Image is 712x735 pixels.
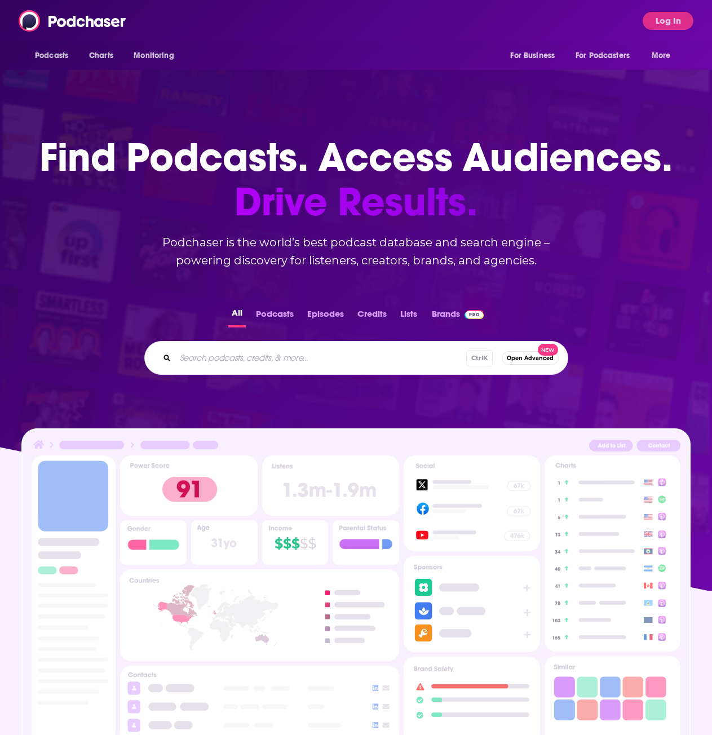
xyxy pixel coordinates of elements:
[120,520,187,565] img: Podcast Insights Gender
[432,305,484,327] a: BrandsPodchaser Pro
[262,455,399,516] img: Podcast Insights Listens
[549,661,676,724] img: Podcast Insights Similar Podcasts
[175,349,466,367] input: Search podcasts, credits, & more...
[502,351,559,365] button: Open AdvancedNew
[644,45,685,67] button: open menu
[304,305,347,327] button: Episodes
[39,180,673,224] span: Drive Results.
[27,45,83,67] button: open menu
[228,305,246,327] button: All
[120,455,257,516] img: Podcast Insights Power score
[507,355,554,361] span: Open Advanced
[131,233,582,269] h2: Podchaser is the world’s best podcast database and search engine – powering discovery for listene...
[545,455,681,652] img: Podcast Insights Charts
[404,556,540,652] img: Podcast Sponsors
[262,520,329,565] img: Podcast Insights Income
[397,305,421,327] button: Lists
[191,520,258,565] img: Podcast Insights Age
[120,569,399,661] img: Podcast Insights Countries
[576,48,630,64] span: For Podcasters
[466,350,493,366] span: Ctrl K
[32,439,680,455] img: Podcast Insights Header
[253,305,297,327] button: Podcasts
[568,45,646,67] button: open menu
[82,45,120,67] a: Charts
[465,310,484,319] img: Podchaser Pro
[333,520,399,565] img: Podcast Insights Parental Status
[39,135,673,224] h1: Find Podcasts. Access Audiences.
[35,48,68,64] span: Podcasts
[134,48,174,64] span: Monitoring
[144,341,568,375] div: Search podcasts, credits, & more...
[510,48,555,64] span: For Business
[643,12,693,30] button: Log In
[19,10,127,32] img: Podchaser - Follow, Share and Rate Podcasts
[502,45,569,67] button: open menu
[404,455,540,551] img: Podcast Socials
[652,48,671,64] span: More
[36,460,112,710] img: Podcast Insights Sidebar
[89,48,113,64] span: Charts
[408,661,536,726] img: Podcast Insights Brand Safety
[126,45,188,67] button: open menu
[354,305,390,327] button: Credits
[538,344,558,356] span: New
